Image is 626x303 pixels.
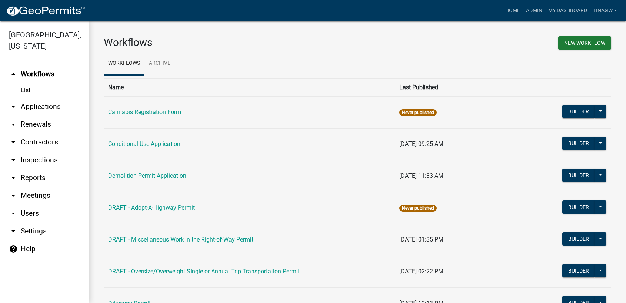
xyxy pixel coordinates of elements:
[108,172,186,179] a: Demolition Permit Application
[9,138,18,147] i: arrow_drop_down
[590,4,620,18] a: TinaGW
[108,236,253,243] a: DRAFT - Miscellaneous Work in the Right-of-Way Permit
[399,109,437,116] span: Never published
[562,232,595,246] button: Builder
[562,264,595,277] button: Builder
[108,109,181,116] a: Cannabis Registration Form
[104,52,144,76] a: Workflows
[9,244,18,253] i: help
[562,200,595,214] button: Builder
[9,191,18,200] i: arrow_drop_down
[9,70,18,79] i: arrow_drop_up
[104,78,395,96] th: Name
[9,209,18,218] i: arrow_drop_down
[502,4,523,18] a: Home
[523,4,545,18] a: Admin
[562,137,595,150] button: Builder
[399,268,443,275] span: [DATE] 02:22 PM
[9,173,18,182] i: arrow_drop_down
[108,204,195,211] a: DRAFT - Adopt-A-Highway Permit
[104,36,352,49] h3: Workflows
[108,140,180,147] a: Conditional Use Application
[399,140,443,147] span: [DATE] 09:25 AM
[562,105,595,118] button: Builder
[399,172,443,179] span: [DATE] 11:33 AM
[9,156,18,164] i: arrow_drop_down
[9,227,18,236] i: arrow_drop_down
[395,78,533,96] th: Last Published
[144,52,175,76] a: Archive
[9,102,18,111] i: arrow_drop_down
[545,4,590,18] a: My Dashboard
[399,236,443,243] span: [DATE] 01:35 PM
[558,36,611,50] button: New Workflow
[108,268,300,275] a: DRAFT - Oversize/Overweight Single or Annual Trip Transportation Permit
[399,205,437,212] span: Never published
[9,120,18,129] i: arrow_drop_down
[562,169,595,182] button: Builder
